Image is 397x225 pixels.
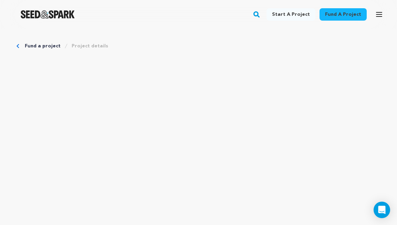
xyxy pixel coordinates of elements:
[25,43,61,49] a: Fund a project
[72,43,108,49] a: Project details
[21,10,75,19] a: Seed&Spark Homepage
[320,8,367,21] a: Fund a project
[17,43,380,49] div: Breadcrumb
[374,202,390,218] div: Open Intercom Messenger
[21,10,75,19] img: Seed&Spark Logo Dark Mode
[267,8,315,21] a: Start a project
